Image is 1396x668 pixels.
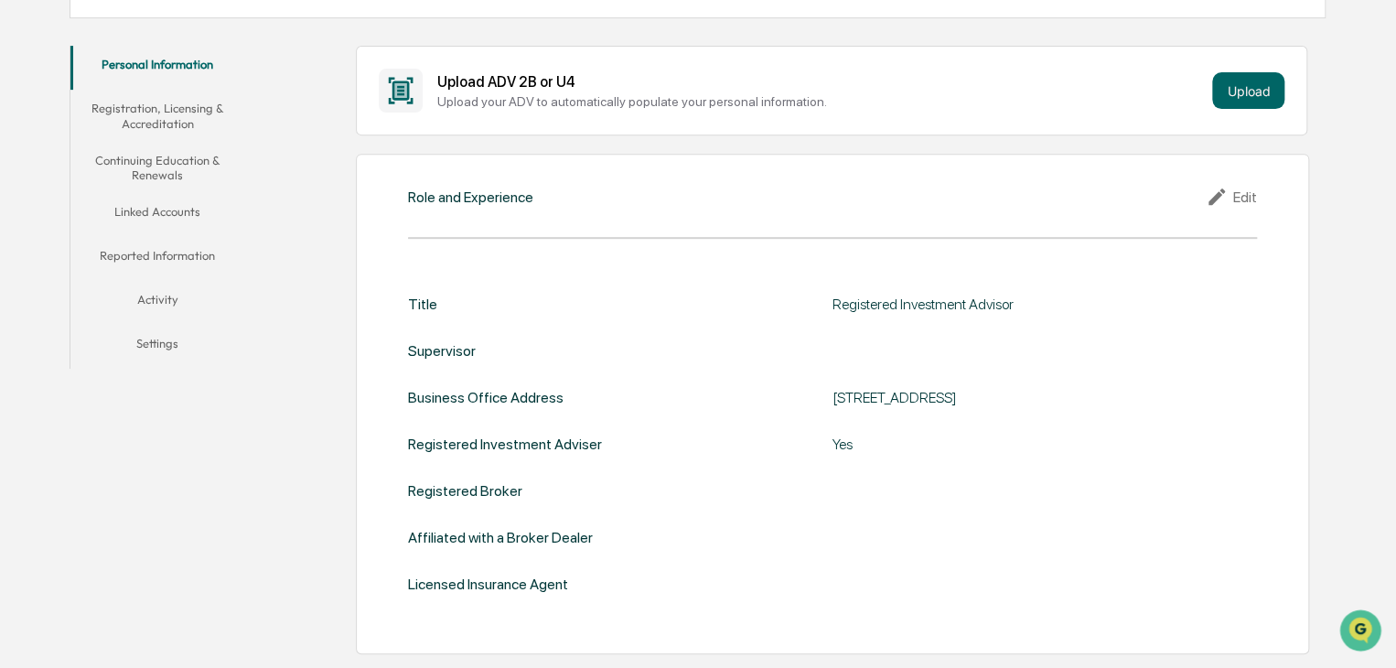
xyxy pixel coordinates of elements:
[70,193,245,237] button: Linked Accounts
[408,342,476,360] div: Supervisor
[125,223,234,256] a: 🗄️Attestations
[1337,608,1387,657] iframe: Open customer support
[11,223,125,256] a: 🖐️Preclearance
[408,296,437,313] div: Title
[437,94,1206,109] div: Upload your ADV to automatically populate your personal information.
[11,258,123,291] a: 🔎Data Lookup
[832,296,1257,313] div: Registered Investment Advisor
[18,38,333,68] p: How can we help?
[18,267,33,282] div: 🔎
[408,529,593,546] div: Affiliated with a Broker Dealer
[311,145,333,167] button: Start new chat
[832,389,1257,406] div: [STREET_ADDRESS]
[408,189,533,206] div: Role and Experience
[18,140,51,173] img: 1746055101610-c473b297-6a78-478c-a979-82029cc54cd1
[437,73,1206,91] div: Upload ADV 2B or U4
[70,46,245,369] div: secondary tabs example
[62,140,300,158] div: Start new chat
[70,281,245,325] button: Activity
[62,158,231,173] div: We're available if you need us!
[70,46,245,90] button: Personal Information
[70,142,245,194] button: Continuing Education & Renewals
[408,436,602,453] div: Registered Investment Adviser
[151,231,227,249] span: Attestations
[129,309,221,324] a: Powered byPylon
[182,310,221,324] span: Pylon
[133,232,147,247] div: 🗄️
[408,482,522,500] div: Registered Broker
[408,576,568,593] div: Licensed Insurance Agent
[18,232,33,247] div: 🖐️
[1212,72,1284,109] button: Upload
[832,436,1257,453] div: Yes
[70,325,245,369] button: Settings
[408,389,564,406] div: Business Office Address
[70,90,245,142] button: Registration, Licensing & Accreditation
[37,231,118,249] span: Preclearance
[70,237,245,281] button: Reported Information
[1206,186,1257,208] div: Edit
[37,265,115,284] span: Data Lookup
